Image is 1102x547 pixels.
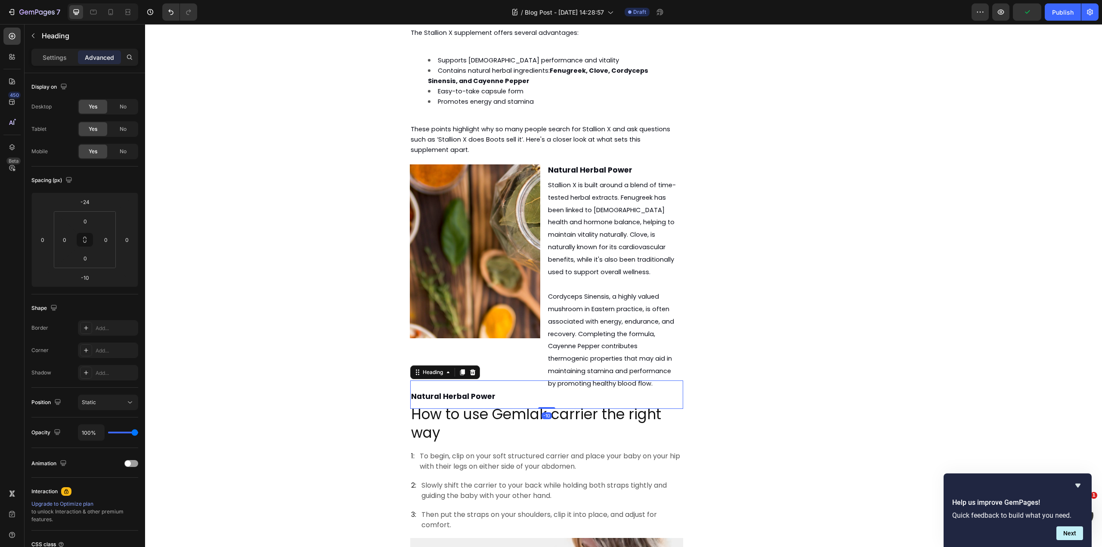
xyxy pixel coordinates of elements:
button: Hide survey [1073,480,1083,491]
span: Supports [DEMOGRAPHIC_DATA] performance and vitality [293,32,474,40]
button: Publish [1045,3,1081,21]
input: -10 [76,271,93,284]
input: Auto [78,425,104,440]
div: Add... [96,369,136,377]
span: No [120,148,127,155]
p: ⁠⁠⁠⁠⁠⁠⁠ [403,131,532,158]
p: Settings [43,53,67,62]
button: Static [78,395,138,410]
span: Contains natural herbal ingredients: [283,42,503,61]
p: Slowly shift the carrier to your back while holding both straps tightly and guiding the baby with... [276,456,537,477]
div: Beta [6,158,21,164]
p: 7 [56,7,60,17]
span: Yes [89,125,97,133]
h2: Help us improve GemPages! [952,498,1083,508]
div: Spacing (px) [31,175,74,186]
input: 0px [77,252,94,265]
p: 2: [266,456,271,467]
p: Heading [42,31,135,41]
button: 7 [3,3,64,21]
div: 450 [8,92,21,99]
span: Easy-to-take capsule form [293,63,378,71]
span: Yes [89,148,97,155]
button: Next question [1056,526,1083,540]
strong: Natural Herbal Power [403,141,487,151]
input: 0px [77,215,94,228]
p: To begin, clip on your soft structured carrier and place your baby on your hip with their legs on... [275,427,537,448]
strong: Natural Herbal Power [266,367,350,377]
span: No [120,103,127,111]
div: Display on [31,81,69,93]
span: Stallion X is built around a blend of time-tested herbal extracts. Fenugreek has been linked to [... [403,157,531,252]
input: 0 [121,233,133,246]
strong: Fenugreek, Clove, Cordyceps Sinensis, and Cayenne Pepper [283,42,503,61]
p: Advanced [85,53,114,62]
span: / [521,8,523,17]
div: to unlock Interaction & other premium features. [31,500,138,523]
div: Animation [31,458,68,470]
div: -10 [396,388,407,395]
div: Position [31,397,63,408]
div: Rich Text Editor. Editing area: main [402,154,532,367]
div: Desktop [31,103,52,111]
div: Mobile [31,148,48,155]
span: Blog Post - [DATE] 14:28:57 [525,8,604,17]
h2: Rich Text Editor. Editing area: main [265,380,538,419]
div: Tablet [31,125,46,133]
p: 3: [266,485,271,496]
span: Yes [89,103,97,111]
div: Corner [31,346,49,354]
span: Cordyceps Sinensis, a highly valued mushroom in Eastern practice, is often associated with energy... [403,268,529,364]
div: Upgrade to Optimize plan [31,500,138,508]
input: 0px [99,233,112,246]
h2: Rich Text Editor. Editing area: main [402,130,532,158]
div: Interaction [31,488,58,495]
p: 1: [266,427,269,437]
span: These points highlight why so many people search for Stallion X and ask questions such as ‘Stalli... [266,101,525,130]
img: gempages_544224374513730654-69c36004-5d05-4b4d-a724-8f48202c87f1.jpg [265,140,395,314]
p: How to use Gemlak carrier the right way [266,381,537,418]
p: Then put the straps on your shoulders, clip it into place, and adjust for comfort. [276,485,537,506]
input: -24 [76,195,93,208]
div: Add... [96,324,136,332]
div: Shadow [31,369,51,377]
div: Add... [96,347,136,355]
span: Static [82,399,96,405]
iframe: Design area [145,24,1102,547]
div: Heading [276,344,300,352]
div: Undo/Redo [162,3,197,21]
div: Publish [1052,8,1074,17]
span: Promotes energy and stamina [293,73,389,82]
span: Draft [633,8,646,16]
div: Shape [31,303,59,314]
p: Quick feedback to build what you need. [952,511,1083,519]
div: Opacity [31,427,62,439]
input: 0px [58,233,71,246]
div: Border [31,324,48,332]
span: No [120,125,127,133]
span: 1 [1090,492,1097,499]
div: Help us improve GemPages! [952,480,1083,540]
input: 0 [36,233,49,246]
